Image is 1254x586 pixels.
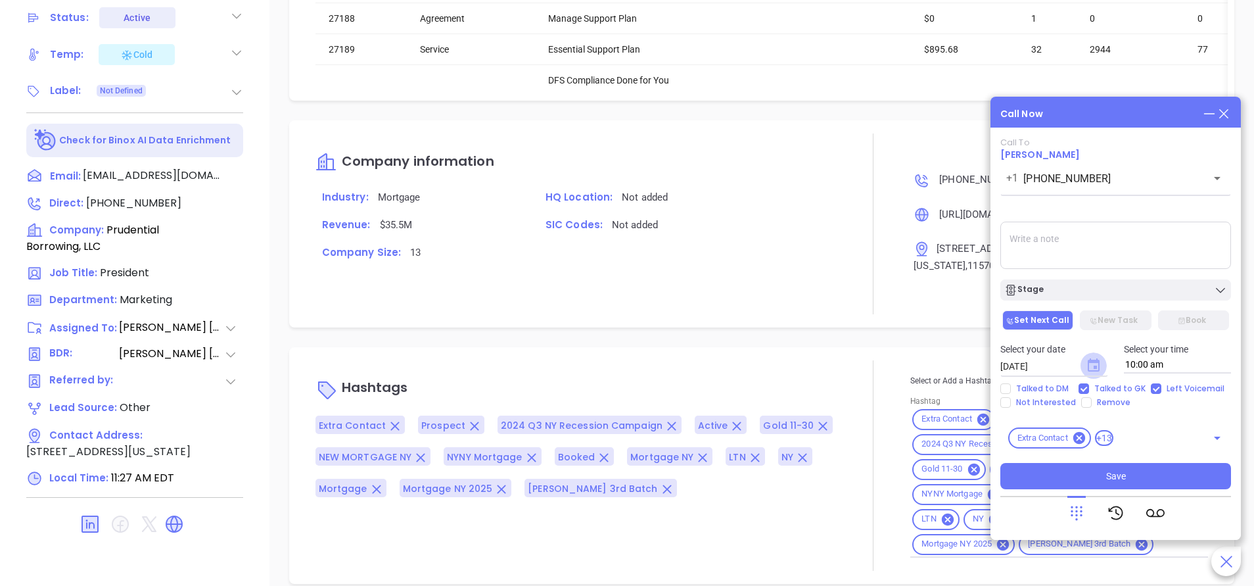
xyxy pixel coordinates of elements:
[26,444,191,459] span: [STREET_ADDRESS][US_STATE]
[1161,383,1230,394] span: Left Voicemail
[34,129,57,152] img: Ai-Enrich-DaqCidB-.svg
[914,414,980,425] span: Extra Contact
[910,397,940,405] label: Hashtag
[964,509,1007,530] div: NY
[548,11,905,26] div: Manage Support Plan
[319,451,412,464] span: NEW MORTGAGE NY
[912,459,985,480] div: Gold 11-30
[120,47,152,62] div: Cold
[1010,431,1076,445] span: Extra Contact
[912,484,1006,505] div: NYNY Mortgage
[1124,342,1232,356] p: Select your time
[1000,148,1080,161] a: [PERSON_NAME]
[914,464,970,475] span: Gold 11-30
[1011,383,1074,394] span: Talked to DM
[1002,310,1073,330] button: Set Next Call
[965,260,994,272] span: , 11570
[1020,539,1138,550] span: [PERSON_NAME] 3rd Batch
[622,191,668,203] span: Not added
[1019,534,1153,555] div: [PERSON_NAME] 3rd Batch
[403,482,493,495] span: Mortgage NY 2025
[1000,463,1231,489] button: Save
[49,346,118,362] span: BDR:
[49,428,143,442] span: Contact Address:
[410,247,421,258] span: 13
[1006,170,1018,186] p: +1
[1158,310,1229,330] button: Book
[319,419,386,432] span: Extra Contact
[1208,169,1226,187] button: Open
[914,539,1000,550] span: Mortgage NY 2025
[910,374,1208,388] p: Select or Add a Hashtag
[965,514,992,525] span: NY
[342,152,494,170] span: Company information
[912,434,1072,455] div: 2024 Q3 NY Recession Campaign
[612,219,658,231] span: Not added
[83,168,221,183] span: [EMAIL_ADDRESS][DOMAIN_NAME]
[924,11,1013,26] div: $0
[1008,427,1091,449] div: Extra Contact
[1000,280,1231,301] button: Stage
[420,11,530,26] div: Agreement
[329,42,402,57] div: 27189
[914,243,1126,272] span: , [US_STATE]
[119,320,224,335] span: [PERSON_NAME] [PERSON_NAME]
[501,419,662,432] span: 2024 Q3 NY Recession Campaign
[548,42,905,57] div: Essential Support Plan
[420,42,530,57] div: Service
[1000,107,1043,121] div: Call Now
[914,514,944,525] span: LTN
[1090,42,1178,57] div: 2944
[1095,430,1113,446] span: +13
[50,8,89,28] div: Status:
[119,346,224,362] span: [PERSON_NAME] [PERSON_NAME]
[49,293,117,306] span: Department:
[49,321,118,336] span: Assigned To:
[100,84,143,98] span: Not Defined
[1011,397,1081,408] span: Not Interested
[421,419,465,432] span: Prospect
[49,266,97,280] span: Job Title:
[1080,310,1151,330] button: New Task
[49,196,83,210] span: Direct :
[49,373,118,389] span: Referred by:
[342,378,408,397] span: Hashtags
[50,45,84,64] div: Temp:
[630,451,693,464] span: Mortgage NY
[322,190,369,204] span: Industry:
[1023,171,1188,186] input: Enter phone number or name
[1031,42,1072,57] div: 32
[49,401,117,414] span: Lead Source:
[86,195,181,210] span: [PHONE_NUMBER]
[937,243,1027,255] span: [STREET_ADDRESS]
[939,208,1040,220] span: [URL][DOMAIN_NAME]
[1000,342,1108,356] p: Select your date
[59,134,231,147] p: Check for Binox AI Data Enrichment
[1004,283,1044,297] div: Stage
[912,409,995,430] div: Extra Contact
[729,451,745,464] span: LTN
[1208,429,1226,447] button: Open
[924,42,1013,57] div: $895.68
[100,265,149,280] span: President
[990,459,1102,480] div: NEW MORTGAGE NY
[49,471,108,485] span: Local Time:
[1197,11,1249,26] div: 0
[124,7,151,28] div: Active
[914,489,990,500] span: NYNY Mortgage
[528,482,657,495] span: [PERSON_NAME] 3rd Batch
[558,451,595,464] span: Booked
[1080,353,1107,379] button: Choose date, selected date is Oct 16, 2025
[322,218,371,232] span: Revenue:
[1106,469,1126,483] span: Save
[319,482,367,495] span: Mortgage
[120,400,151,415] span: Other
[939,174,1023,185] span: [PHONE_NUMBER]
[548,73,905,203] div: DFS Compliance Done for You Virtual CISO (Chief Information Security Officer) DFS Compliance Cybe...
[546,218,603,232] span: SIC Codes:
[380,219,413,231] span: $35.5M
[1000,136,1030,149] span: Call To
[546,190,613,204] span: HQ Location:
[329,11,402,26] div: 27188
